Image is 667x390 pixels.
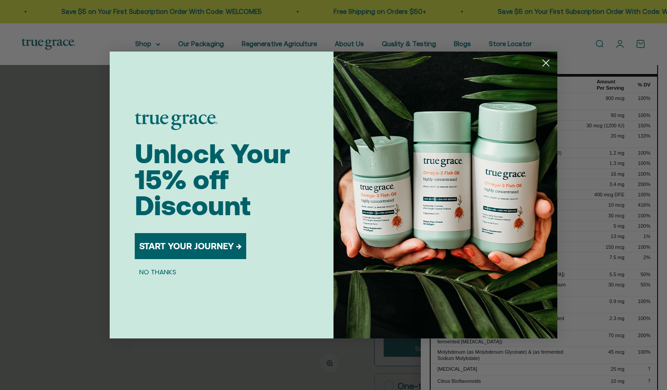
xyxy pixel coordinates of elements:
button: START YOUR JOURNEY → [135,233,246,259]
img: logo placeholder [135,113,218,130]
button: NO THANKS [135,266,181,277]
button: Close dialog [538,55,554,71]
img: 098727d5-50f8-4f9b-9554-844bb8da1403.jpeg [333,52,557,338]
span: Unlock Your 15% off Discount [135,138,290,221]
